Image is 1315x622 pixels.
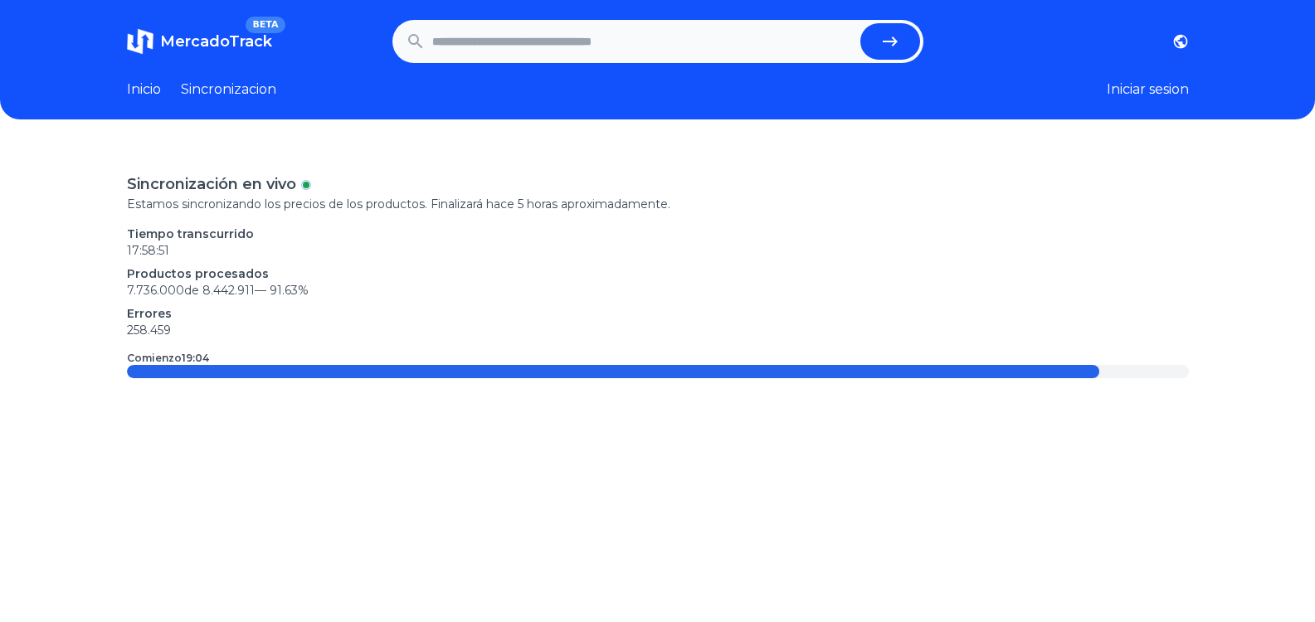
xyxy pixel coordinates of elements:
[127,243,169,258] time: 17:58:51
[127,352,209,365] p: Comienzo
[127,265,1189,282] p: Productos procesados
[246,17,285,33] span: BETA
[127,305,1189,322] p: Errores
[160,32,272,51] span: MercadoTrack
[127,226,1189,242] p: Tiempo transcurrido
[127,28,153,55] img: MercadoTrack
[270,283,309,298] span: 91.63 %
[1107,80,1189,100] button: Iniciar sesion
[127,282,1189,299] p: 7.736.000 de 8.442.911 —
[127,196,1189,212] p: Estamos sincronizando los precios de los productos. Finalizará hace 5 horas aproximadamente.
[127,173,296,196] p: Sincronización en vivo
[182,352,209,364] time: 19:04
[127,28,272,55] a: MercadoTrackBETA
[181,80,276,100] a: Sincronizacion
[127,322,1189,338] p: 258.459
[127,80,161,100] a: Inicio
